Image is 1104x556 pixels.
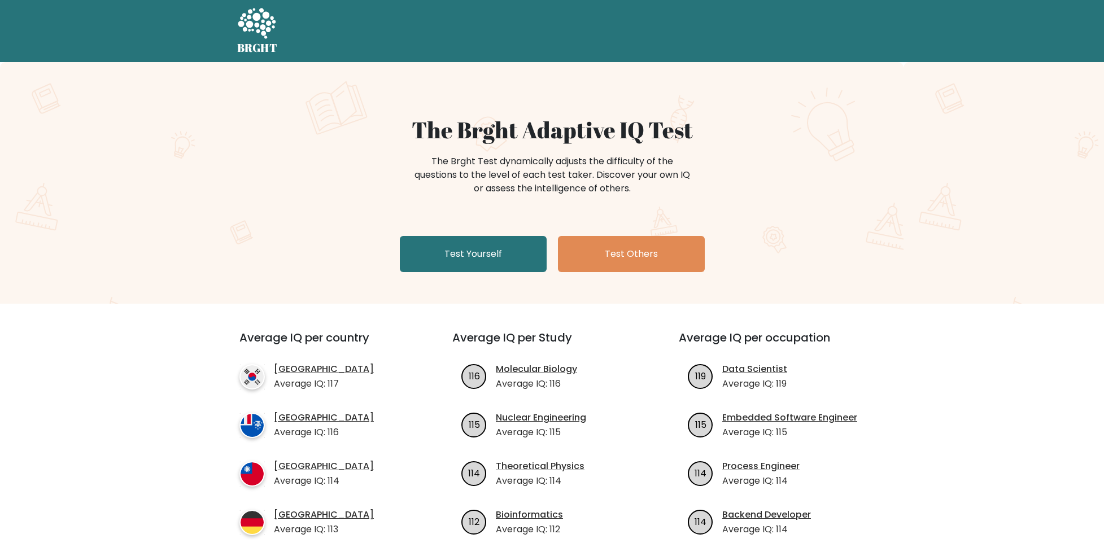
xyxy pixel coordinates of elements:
[237,41,278,55] h5: BRGHT
[274,459,374,473] a: [GEOGRAPHIC_DATA]
[452,331,652,358] h3: Average IQ per Study
[274,474,374,488] p: Average IQ: 114
[274,426,374,439] p: Average IQ: 116
[695,515,706,528] text: 114
[237,5,278,58] a: BRGHT
[679,331,878,358] h3: Average IQ per occupation
[496,377,577,391] p: Average IQ: 116
[239,331,412,358] h3: Average IQ per country
[722,411,857,424] a: Embedded Software Engineer
[274,508,374,522] a: [GEOGRAPHIC_DATA]
[496,523,563,536] p: Average IQ: 112
[274,377,374,391] p: Average IQ: 117
[469,418,480,431] text: 115
[468,466,480,479] text: 114
[277,116,828,143] h1: The Brght Adaptive IQ Test
[496,362,577,376] a: Molecular Biology
[496,411,586,424] a: Nuclear Engineering
[722,474,800,488] p: Average IQ: 114
[558,236,705,272] a: Test Others
[722,459,800,473] a: Process Engineer
[411,155,693,195] div: The Brght Test dynamically adjusts the difficulty of the questions to the level of each test take...
[695,418,706,431] text: 115
[722,377,787,391] p: Average IQ: 119
[496,474,584,488] p: Average IQ: 114
[496,459,584,473] a: Theoretical Physics
[239,364,265,389] img: country
[274,523,374,536] p: Average IQ: 113
[695,466,706,479] text: 114
[722,362,787,376] a: Data Scientist
[239,413,265,438] img: country
[722,426,857,439] p: Average IQ: 115
[722,523,811,536] p: Average IQ: 114
[496,508,563,522] a: Bioinformatics
[239,510,265,535] img: country
[722,508,811,522] a: Backend Developer
[496,426,586,439] p: Average IQ: 115
[469,515,479,528] text: 112
[239,461,265,487] img: country
[695,369,706,382] text: 119
[400,236,547,272] a: Test Yourself
[469,369,480,382] text: 116
[274,411,374,424] a: [GEOGRAPHIC_DATA]
[274,362,374,376] a: [GEOGRAPHIC_DATA]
